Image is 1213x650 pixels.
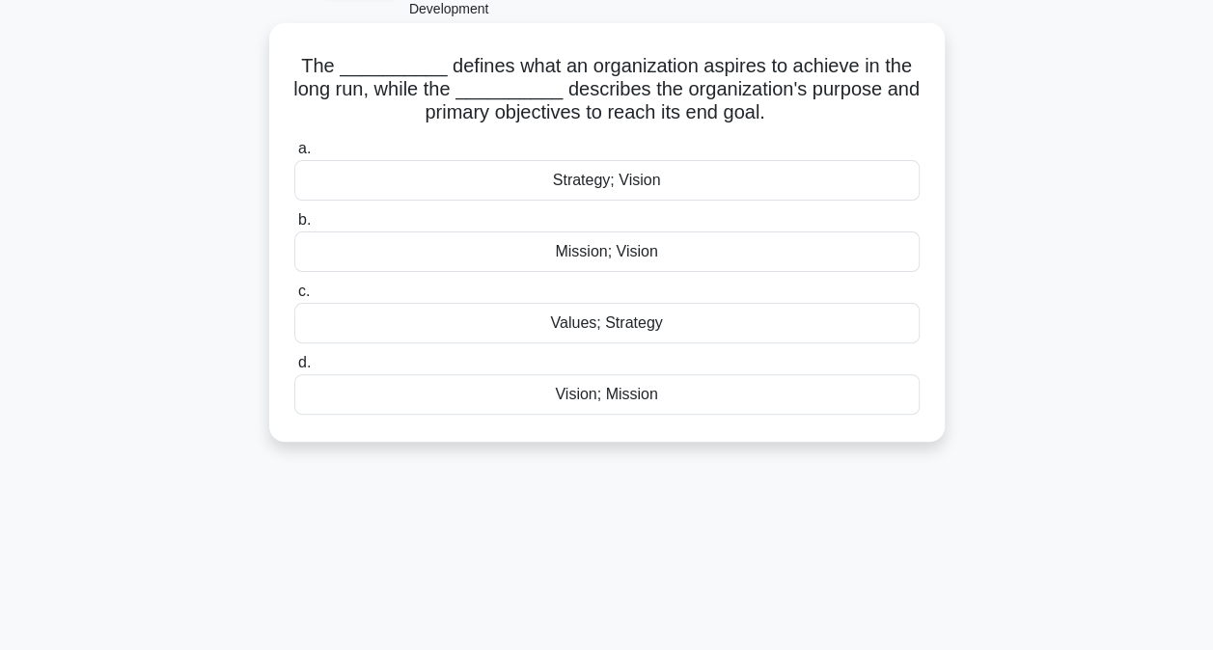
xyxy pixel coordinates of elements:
div: Vision; Mission [294,374,920,415]
span: c. [298,283,310,299]
span: d. [298,354,311,370]
span: b. [298,211,311,228]
div: Mission; Vision [294,231,920,272]
div: Strategy; Vision [294,160,920,201]
div: Values; Strategy [294,303,920,343]
h5: The __________ defines what an organization aspires to achieve in the long run, while the _______... [292,54,922,125]
span: a. [298,140,311,156]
